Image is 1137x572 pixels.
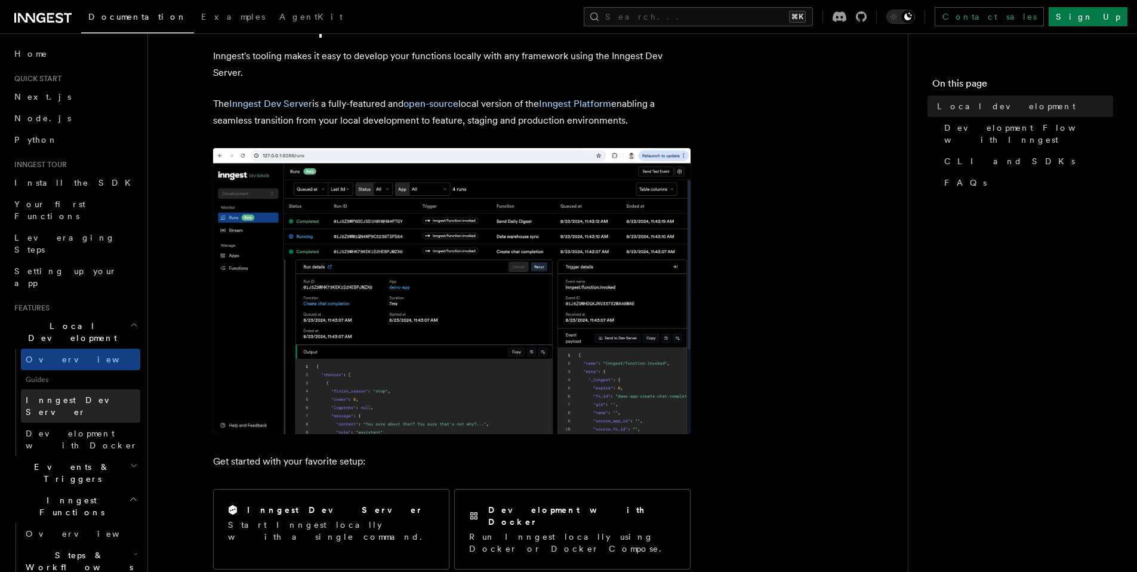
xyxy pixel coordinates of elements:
[944,177,987,189] span: FAQs
[10,129,140,150] a: Python
[213,148,691,434] img: The Inngest Dev Server on the Functions page
[279,12,343,21] span: AgentKit
[10,315,140,349] button: Local Development
[14,266,117,288] span: Setting up your app
[14,178,138,187] span: Install the SDK
[10,74,61,84] span: Quick start
[469,531,676,555] p: Run Inngest locally using Docker or Docker Compose.
[14,92,71,102] span: Next.js
[939,172,1113,193] a: FAQs
[1049,7,1127,26] a: Sign Up
[14,48,48,60] span: Home
[932,96,1113,117] a: Local development
[886,10,915,24] button: Toggle dark mode
[26,529,149,539] span: Overview
[939,117,1113,150] a: Development Flow with Inngest
[272,4,350,32] a: AgentKit
[81,4,194,33] a: Documentation
[789,11,806,23] kbd: ⌘K
[935,7,1044,26] a: Contact sales
[213,489,449,570] a: Inngest Dev ServerStart Inngest locally with a single command.
[21,349,140,370] a: Overview
[247,504,423,516] h2: Inngest Dev Server
[488,504,676,528] h2: Development with Docker
[21,389,140,423] a: Inngest Dev Server
[229,98,312,109] a: Inngest Dev Server
[403,98,458,109] a: open-source
[10,86,140,107] a: Next.js
[539,98,611,109] a: Inngest Platform
[944,122,1113,146] span: Development Flow with Inngest
[14,233,115,254] span: Leveraging Steps
[14,113,71,123] span: Node.js
[10,456,140,490] button: Events & Triggers
[194,4,272,32] a: Examples
[937,100,1076,112] span: Local development
[26,429,138,450] span: Development with Docker
[213,96,691,129] p: The is a fully-featured and local version of the enabling a seamless transition from your local d...
[10,193,140,227] a: Your first Functions
[21,370,140,389] span: Guides
[939,150,1113,172] a: CLI and SDKs
[213,453,691,470] p: Get started with your favorite setup:
[10,227,140,260] a: Leveraging Steps
[584,7,813,26] button: Search...⌘K
[14,199,85,221] span: Your first Functions
[26,355,149,364] span: Overview
[88,12,187,21] span: Documentation
[10,494,129,518] span: Inngest Functions
[228,519,435,543] p: Start Inngest locally with a single command.
[10,172,140,193] a: Install the SDK
[10,160,67,170] span: Inngest tour
[10,260,140,294] a: Setting up your app
[201,12,265,21] span: Examples
[10,490,140,523] button: Inngest Functions
[14,135,58,144] span: Python
[26,395,128,417] span: Inngest Dev Server
[932,76,1113,96] h4: On this page
[10,43,140,64] a: Home
[213,48,691,81] p: Inngest's tooling makes it easy to develop your functions locally with any framework using the In...
[21,523,140,545] a: Overview
[10,303,50,313] span: Features
[454,489,691,570] a: Development with DockerRun Inngest locally using Docker or Docker Compose.
[944,155,1075,167] span: CLI and SDKs
[10,107,140,129] a: Node.js
[10,461,130,485] span: Events & Triggers
[21,423,140,456] a: Development with Docker
[10,320,130,344] span: Local Development
[10,349,140,456] div: Local Development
